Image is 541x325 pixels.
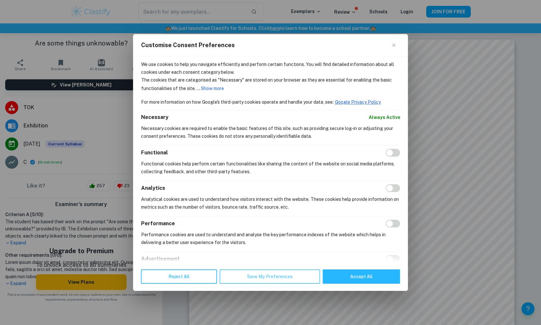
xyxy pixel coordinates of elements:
[141,76,400,93] p: The cookies that are categorised as "Necessary" are stored on your browser as they are essential ...
[323,269,400,284] button: Accept All
[392,41,400,49] button: Close
[133,34,408,291] div: Customise Consent Preferences
[141,60,400,76] p: We use cookies to help you navigate efficiently and perform certain functions. You will find deta...
[335,99,381,105] a: Google Privacy Policy
[200,84,225,93] button: Show more
[141,98,400,106] p: For more information on how Google's third-party cookies operate and handle your data, see:
[141,124,400,140] p: Necessary cookies are required to enable the basic features of this site, such as providing secur...
[386,220,400,227] input: Enable Performance
[141,184,165,192] button: Analytics
[369,113,400,121] span: Always Active
[141,269,217,284] button: Reject All
[141,149,168,157] button: Functional
[141,113,168,121] button: Necessary
[386,149,400,157] input: Enable Functional
[386,184,400,192] input: Enable Analytics
[141,231,400,246] p: Performance cookies are used to understand and analyse the key performance indexes of the website...
[141,195,400,211] p: Analytical cookies are used to understand how visitors interact with the website. These cookies h...
[392,44,396,47] img: Close
[141,41,235,49] span: Customise Consent Preferences
[220,269,320,284] button: Save My Preferences
[141,220,175,227] button: Performance
[141,160,400,175] p: Functional cookies help perform certain functionalities like sharing the content of the website o...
